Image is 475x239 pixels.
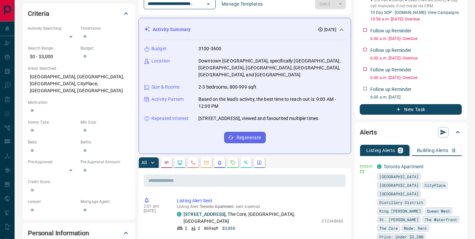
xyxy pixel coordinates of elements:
[370,75,462,81] p: 6:00 a.m. [DATE] - Overdue
[425,182,446,188] span: CityPlace
[399,148,402,153] p: 2
[404,225,427,231] span: Mode: Rent
[151,45,167,52] p: Budget
[427,208,450,214] span: Queen West
[28,159,77,165] p: Pre-Approved:
[243,160,249,165] svg: Opportunities
[80,139,130,145] p: Baths:
[28,100,130,105] p: Motivation:
[198,45,221,52] p: 3100-3600
[184,211,318,225] p: , The Core, [GEOGRAPHIC_DATA], [GEOGRAPHIC_DATA]
[360,104,462,115] button: New Task
[204,225,218,231] p: 869 sqft
[177,160,183,165] svg: Lead Browsing Activity
[28,8,49,19] h2: Criteria
[141,160,147,165] p: All
[177,197,343,204] p: Listing Alert Sent
[417,148,449,153] p: Building Alerts
[324,27,336,33] p: [DATE]
[80,159,130,165] p: Pre-Approval Amount:
[198,225,200,231] p: 2
[370,27,411,34] p: Follow up Reminder
[360,169,364,174] svg: Email
[153,26,190,33] p: Activity Summary
[28,228,89,238] h2: Personal Information
[198,115,318,122] p: [STREET_ADDRESS], viewed and favourited multiple times
[224,132,266,143] button: Regenerate
[28,71,130,96] p: [GEOGRAPHIC_DATA], [GEOGRAPHIC_DATA], [GEOGRAPHIC_DATA], CityPlace, [GEOGRAPHIC_DATA], [GEOGRAPHI...
[28,51,77,62] p: $0 - $3,000
[379,173,419,180] span: [GEOGRAPHIC_DATA]
[360,163,373,169] p: Instant
[230,160,236,165] svg: Requests
[370,36,462,42] p: 6:00 a.m. [DATE] - Overdue
[366,148,395,153] p: Listing Alerts
[200,204,234,209] span: Toronto Apartment
[164,160,169,165] svg: Notes
[80,25,130,31] p: Timeframe:
[151,115,188,122] p: Repeated Interest
[144,23,345,36] div: Activity Summary[DATE]
[184,212,226,217] a: [STREET_ADDRESS]
[379,182,419,188] span: [GEOGRAPHIC_DATA]
[80,199,130,205] p: Mortgage Agent:
[28,179,130,185] p: Credit Score:
[190,160,196,165] svg: Calls
[322,218,343,224] p: C12348660
[80,119,130,125] p: Min Size:
[257,160,262,165] svg: Agent Actions
[198,84,256,91] p: 2-3 bedrooms, 800-999 sqft
[28,65,130,71] p: Areas Searched:
[185,225,187,231] p: 2
[28,199,77,205] p: Lawyer:
[370,10,459,15] a: 10 Day SOP - [DOMAIN_NAME]- View Campaigns
[28,45,77,51] p: Search Range:
[452,148,455,153] p: 0
[360,124,462,140] div: Alerts
[379,199,423,206] span: Distillery District
[370,47,411,54] p: Follow up Reminder
[28,25,77,31] p: Actively Searching:
[370,16,462,22] p: 10:58 a.m. [DATE] - Overdue
[151,84,180,91] p: Size & Rooms
[177,204,343,209] p: Listing Alert : - sent via email
[425,216,457,223] span: The Waterfront
[28,119,77,125] p: Home Type:
[370,66,411,73] p: Follow up Reminder
[379,190,419,197] span: [GEOGRAPHIC_DATA]
[379,208,421,214] span: King [PERSON_NAME]
[377,164,382,169] div: condos.ca
[177,212,182,217] div: condos.ca
[379,225,398,231] span: The Core
[360,127,377,138] h2: Alerts
[151,58,170,64] p: Location
[198,96,345,110] p: Based on the lead's activity, the best time to reach out is: 9:00 AM - 12:00 PM
[28,6,130,21] div: Criteria
[80,45,130,51] p: Budget:
[370,94,462,100] p: 6:00 a.m. [DATE]
[144,209,167,213] p: [DATE]
[217,160,222,165] svg: Listing Alerts
[370,55,462,61] p: 6:00 a.m. [DATE] - Overdue
[384,164,424,169] a: Toronto Apartment
[204,160,209,165] svg: Emails
[144,204,167,209] p: 2:01 pm
[28,139,77,145] p: Beds:
[198,58,345,78] p: Downtown [GEOGRAPHIC_DATA], specifically [GEOGRAPHIC_DATA], [GEOGRAPHIC_DATA], [GEOGRAPHIC_DATA],...
[370,86,411,93] p: Follow up Reminder
[151,96,184,103] p: Activity Pattern
[222,225,235,231] p: $3,050
[379,216,419,223] span: St. [PERSON_NAME]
